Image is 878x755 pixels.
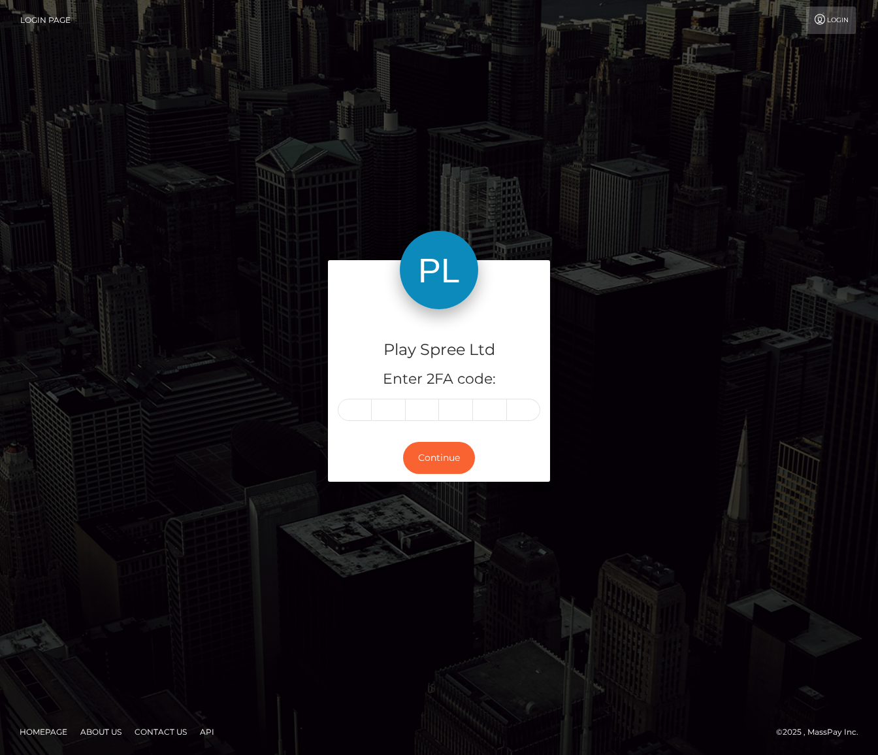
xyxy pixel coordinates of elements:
a: Homepage [14,722,73,742]
a: Login Page [20,7,71,34]
button: Continue [403,442,475,474]
div: © 2025 , MassPay Inc. [776,725,868,739]
img: Play Spree Ltd [400,231,478,309]
a: Contact Us [129,722,192,742]
a: Login [806,7,856,34]
h5: Enter 2FA code: [338,369,540,390]
a: About Us [75,722,127,742]
a: API [195,722,219,742]
h4: Play Spree Ltd [338,339,540,361]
